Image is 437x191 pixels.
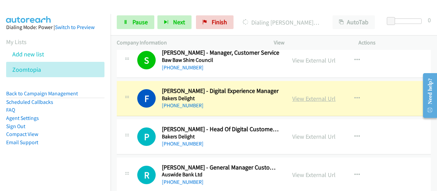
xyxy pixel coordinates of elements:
[243,18,320,27] p: Dialing [PERSON_NAME] - Digital Experience Manager
[162,64,203,71] a: [PHONE_NUMBER]
[12,66,41,73] a: Zoomtopia
[212,18,227,26] span: Finish
[428,15,431,25] div: 0
[6,115,39,121] a: Agent Settings
[137,89,156,108] h1: F
[117,15,154,29] a: Pause
[6,99,53,105] a: Scheduled Callbacks
[137,127,156,146] div: The call is yet to be attempted
[162,179,203,185] a: [PHONE_NUMBER]
[6,131,38,137] a: Compact View
[162,57,280,64] h5: Baw Baw Shire Council
[137,127,156,146] h1: P
[292,133,336,140] a: View External Url
[292,56,336,64] a: View External Url
[333,15,375,29] button: AutoTab
[162,49,280,57] h2: [PERSON_NAME] - Manager, Customer Service
[196,15,234,29] a: Finish
[162,171,280,178] h5: Auswide Bank Ltd
[162,164,280,172] h2: [PERSON_NAME] - General Manager Customer Experience
[6,38,27,46] a: My Lists
[137,166,156,184] h1: R
[390,18,422,24] div: Delay between calls (in seconds)
[162,87,280,95] h2: [PERSON_NAME] - Digital Experience Manager
[6,107,15,113] a: FAQ
[117,39,262,47] p: Company Information
[55,24,95,30] a: Switch to Preview
[132,18,148,26] span: Pause
[6,23,104,31] div: Dialing Mode: Power |
[292,171,336,179] a: View External Url
[162,133,280,140] h5: Bakers Delight
[358,39,431,47] p: Actions
[162,125,280,133] h2: [PERSON_NAME] - Head Of Digital Customer Experience
[173,18,185,26] span: Next
[12,50,44,58] a: Add new list
[6,90,78,97] a: Back to Campaign Management
[162,140,203,147] a: [PHONE_NUMBER]
[157,15,192,29] button: Next
[418,68,437,123] iframe: Resource Center
[292,95,336,103] a: View External Url
[162,102,203,109] a: [PHONE_NUMBER]
[137,51,156,69] h1: S
[6,139,38,146] a: Email Support
[6,123,25,129] a: Sign Out
[274,39,346,47] p: View
[162,95,280,102] h5: Bakers Delight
